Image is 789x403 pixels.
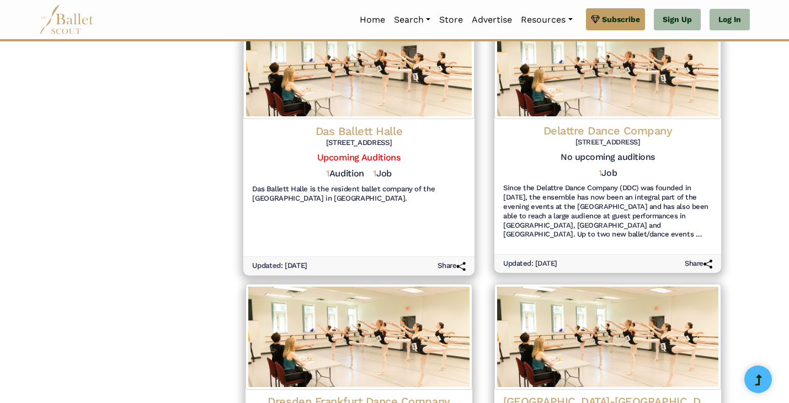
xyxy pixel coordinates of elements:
[654,9,701,31] a: Sign Up
[355,8,390,31] a: Home
[326,168,364,180] h5: Audition
[373,168,376,179] span: 1
[586,8,645,30] a: Subscribe
[494,17,721,120] img: Logo
[252,184,466,203] h6: Das Ballett Halle is the resident ballet company of the [GEOGRAPHIC_DATA] in [GEOGRAPHIC_DATA].
[373,168,392,180] h5: Job
[243,14,475,119] img: Logo
[516,8,577,31] a: Resources
[252,261,307,271] h6: Updated: [DATE]
[252,123,466,138] h4: Das Ballett Halle
[503,259,557,268] h6: Updated: [DATE]
[503,152,712,163] h5: No upcoming auditions
[602,13,640,25] span: Subscribe
[326,168,329,179] span: 1
[246,284,472,390] img: Logo
[591,13,600,25] img: gem.svg
[494,284,721,390] img: Logo
[599,168,602,178] span: 1
[599,168,617,179] h5: Job
[390,8,435,31] a: Search
[503,138,712,147] h6: [STREET_ADDRESS]
[710,9,750,31] a: Log In
[503,123,712,138] h4: Delattre Dance Company
[435,8,467,31] a: Store
[317,152,400,163] a: Upcoming Auditions
[438,261,466,271] h6: Share
[252,138,466,147] h6: [STREET_ADDRESS]
[467,8,516,31] a: Advertise
[503,184,712,239] h6: Since the Delattre Dance Company (DDC) was founded in [DATE], the ensemble has now been an integr...
[685,259,712,268] h6: Share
